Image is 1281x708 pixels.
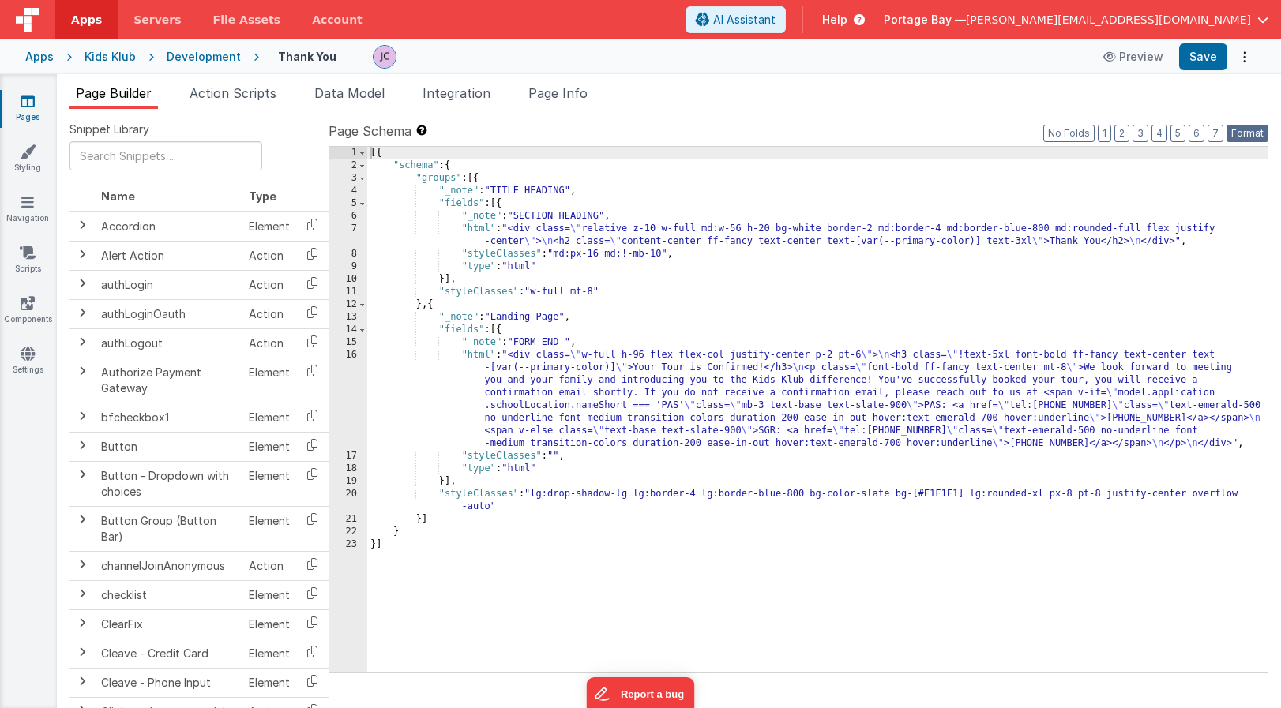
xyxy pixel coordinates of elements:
[95,551,242,580] td: channelJoinAnonymous
[1179,43,1227,70] button: Save
[95,270,242,299] td: authLogin
[95,403,242,432] td: bfcheckbox1
[242,432,296,461] td: Element
[966,12,1251,28] span: [PERSON_NAME][EMAIL_ADDRESS][DOMAIN_NAME]
[95,609,242,639] td: ClearFix
[242,299,296,328] td: Action
[1189,125,1204,142] button: 6
[329,450,367,463] div: 17
[71,12,102,28] span: Apps
[249,189,276,203] span: Type
[329,210,367,223] div: 6
[329,172,367,185] div: 3
[329,488,367,513] div: 20
[1151,125,1167,142] button: 4
[713,12,776,28] span: AI Assistant
[329,311,367,324] div: 13
[329,336,367,349] div: 15
[242,506,296,551] td: Element
[133,12,181,28] span: Servers
[76,85,152,101] span: Page Builder
[167,49,241,65] div: Development
[1227,125,1268,142] button: Format
[85,49,136,65] div: Kids Klub
[1043,125,1095,142] button: No Folds
[314,85,385,101] span: Data Model
[190,85,276,101] span: Action Scripts
[884,12,966,28] span: Portage Bay —
[329,159,367,172] div: 2
[242,328,296,358] td: Action
[242,241,296,270] td: Action
[329,260,367,273] div: 9
[95,668,242,697] td: Cleave - Phone Input
[95,358,242,403] td: Authorize Payment Gateway
[242,212,296,242] td: Element
[329,197,367,210] div: 5
[95,328,242,358] td: authLogout
[329,513,367,526] div: 21
[329,185,367,197] div: 4
[213,12,281,28] span: File Assets
[25,49,54,65] div: Apps
[242,609,296,639] td: Element
[329,147,367,159] div: 1
[822,12,847,28] span: Help
[242,668,296,697] td: Element
[329,286,367,298] div: 11
[95,432,242,461] td: Button
[329,538,367,551] div: 23
[329,349,367,450] div: 16
[329,475,367,488] div: 19
[95,241,242,270] td: Alert Action
[329,122,411,140] span: Page Schema
[1094,44,1173,69] button: Preview
[242,580,296,609] td: Element
[423,85,490,101] span: Integration
[69,141,262,170] input: Search Snippets ...
[329,298,367,311] div: 12
[329,463,367,475] div: 18
[329,273,367,286] div: 10
[242,551,296,580] td: Action
[374,46,396,68] img: 5d1ca2343d4fbe88511ed98663e9c5d3
[1234,46,1256,68] button: Options
[242,270,296,299] td: Action
[1098,125,1111,142] button: 1
[278,51,336,62] h4: Thank You
[528,85,588,101] span: Page Info
[95,299,242,328] td: authLoginOauth
[95,461,242,506] td: Button - Dropdown with choices
[329,324,367,336] div: 14
[101,189,135,203] span: Name
[1114,125,1129,142] button: 2
[329,248,367,260] div: 8
[95,212,242,242] td: Accordion
[329,223,367,248] div: 7
[1170,125,1185,142] button: 5
[686,6,786,33] button: AI Assistant
[95,506,242,551] td: Button Group (Button Bar)
[95,580,242,609] td: checklist
[1133,125,1148,142] button: 3
[242,358,296,403] td: Element
[69,122,149,137] span: Snippet Library
[884,12,1268,28] button: Portage Bay — [PERSON_NAME][EMAIL_ADDRESS][DOMAIN_NAME]
[95,639,242,668] td: Cleave - Credit Card
[1208,125,1223,142] button: 7
[242,461,296,506] td: Element
[329,526,367,538] div: 22
[242,639,296,668] td: Element
[242,403,296,432] td: Element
